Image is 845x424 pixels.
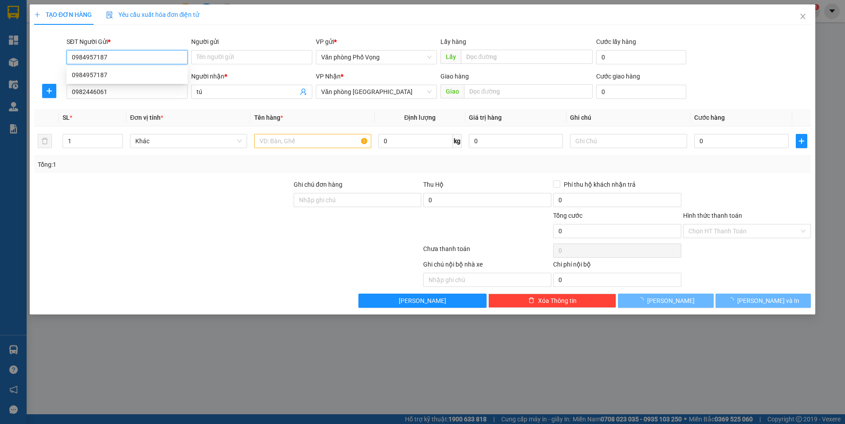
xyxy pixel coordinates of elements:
span: Văn phòng Phố Vọng [321,51,432,64]
span: Văn phòng Ninh Bình [321,85,432,98]
div: 0984957187 [67,68,188,82]
input: Dọc đường [461,50,593,64]
input: Ghi Chú [570,134,687,148]
img: icon [106,12,113,19]
span: [PERSON_NAME] [399,296,446,306]
div: Ghi chú nội bộ nhà xe [423,259,551,273]
button: delete [38,134,52,148]
span: SL [63,114,70,121]
span: Giao hàng [440,73,469,80]
label: Hình thức thanh toán [683,212,742,219]
input: Cước giao hàng [596,85,686,99]
div: Người nhận [191,71,312,81]
span: [PERSON_NAME] [647,296,695,306]
button: [PERSON_NAME] [358,294,487,308]
div: Tổng: 1 [38,160,326,169]
span: Thu Hộ [423,181,444,188]
span: plus [796,137,807,145]
button: [PERSON_NAME] và In [715,294,811,308]
span: Yêu cầu xuất hóa đơn điện tử [106,11,200,18]
div: Người gửi [191,37,312,47]
span: Tên hàng [254,114,283,121]
span: Tổng cước [553,212,582,219]
span: Cước hàng [694,114,725,121]
div: Chưa thanh toán [422,244,552,259]
span: Khác [135,134,242,148]
label: Cước lấy hàng [596,38,636,45]
span: Xóa Thông tin [538,296,577,306]
span: VP Nhận [316,73,341,80]
div: SĐT Người Gửi [67,37,188,47]
input: Ghi chú đơn hàng [294,193,422,207]
span: Lấy [440,50,461,64]
span: delete [528,297,535,304]
label: Cước giao hàng [596,73,640,80]
span: [PERSON_NAME] và In [737,296,799,306]
label: Ghi chú đơn hàng [294,181,342,188]
button: deleteXóa Thông tin [488,294,617,308]
span: Lấy hàng [440,38,466,45]
span: close [799,13,806,20]
span: user-add [300,88,307,95]
span: Giao [440,84,464,98]
span: loading [637,297,647,303]
span: Giá trị hàng [469,114,502,121]
span: Định lượng [404,114,436,121]
button: [PERSON_NAME] [618,294,713,308]
span: TẠO ĐƠN HÀNG [34,11,92,18]
button: plus [796,134,807,148]
span: plus [34,12,40,18]
div: Chi phí nội bộ [553,259,681,273]
input: Dọc đường [464,84,593,98]
div: 0984957187 [72,70,182,80]
input: Nhập ghi chú [423,273,551,287]
div: VP gửi [316,37,437,47]
th: Ghi chú [566,109,691,126]
span: plus [43,87,56,94]
button: plus [42,84,56,98]
input: 0 [469,134,563,148]
input: Cước lấy hàng [596,50,686,64]
span: loading [727,297,737,303]
button: Close [790,4,815,29]
span: Phí thu hộ khách nhận trả [560,180,639,189]
span: Đơn vị tính [130,114,163,121]
span: kg [453,134,462,148]
input: VD: Bàn, Ghế [254,134,371,148]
